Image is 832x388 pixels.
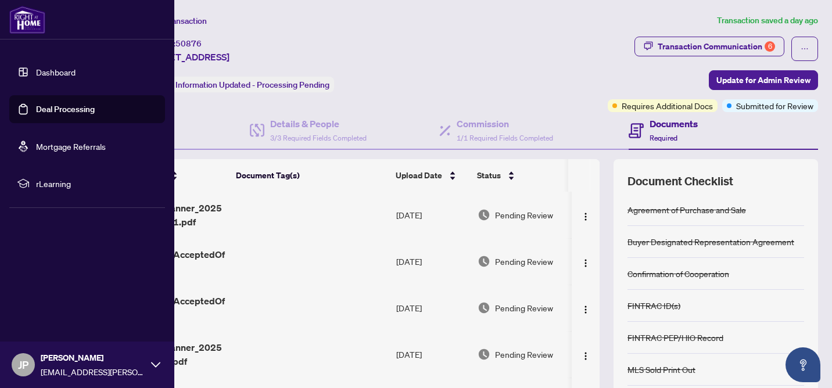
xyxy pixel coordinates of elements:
th: Document Tag(s) [231,159,391,192]
span: Update for Admin Review [716,71,811,89]
h4: Documents [650,117,698,131]
a: Mortgage Referrals [36,141,106,152]
span: Pending Review [495,301,553,314]
button: Logo [576,206,595,224]
span: [PERSON_NAME] [41,351,145,364]
span: JP [18,357,28,373]
div: Buyer Designated Representation Agreement [627,235,794,248]
span: Pending Review [495,348,553,361]
img: Document Status [478,348,490,361]
button: Update for Admin Review [709,70,818,90]
span: [STREET_ADDRESS] [144,50,229,64]
th: Status [472,159,571,192]
button: Transaction Communication6 [634,37,784,56]
span: rLearning [36,177,157,190]
div: Status: [144,77,334,92]
span: Status [477,169,501,182]
button: Logo [576,252,595,271]
div: FINTRAC ID(s) [627,299,680,312]
span: Pending Review [495,255,553,268]
div: FINTRAC PEP/HIO Record [627,331,723,344]
span: Requires Additional Docs [622,99,713,112]
h4: Details & People [270,117,367,131]
span: Document Checklist [627,173,733,189]
button: Logo [576,345,595,364]
span: Information Updated - Processing Pending [175,80,329,90]
a: Dashboard [36,67,76,77]
th: Upload Date [391,159,472,192]
button: Open asap [786,347,820,382]
img: Logo [581,212,590,221]
div: 6 [765,41,775,52]
span: Pending Review [495,209,553,221]
div: Confirmation of Cooperation [627,267,729,280]
td: [DATE] [392,238,473,285]
span: Submitted for Review [736,99,813,112]
span: 1/1 Required Fields Completed [457,134,553,142]
img: Logo [581,258,590,268]
span: ellipsis [801,45,809,53]
img: logo [9,6,45,34]
img: Document Status [478,209,490,221]
img: Logo [581,351,590,361]
h4: Commission [457,117,553,131]
div: Agreement of Purchase and Sale [627,203,746,216]
img: Logo [581,305,590,314]
span: 50876 [175,38,202,49]
a: Deal Processing [36,104,95,114]
div: Transaction Communication [658,37,775,56]
article: Transaction saved a day ago [717,14,818,27]
span: [EMAIL_ADDRESS][PERSON_NAME][DOMAIN_NAME] [41,365,145,378]
td: [DATE] [392,331,473,378]
img: Document Status [478,301,490,314]
span: View Transaction [145,16,207,26]
td: [DATE] [392,285,473,331]
span: Required [650,134,677,142]
button: Logo [576,299,595,317]
td: [DATE] [392,192,473,238]
span: 3/3 Required Fields Completed [270,134,367,142]
span: Upload Date [396,169,442,182]
img: Document Status [478,255,490,268]
div: MLS Sold Print Out [627,363,695,376]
